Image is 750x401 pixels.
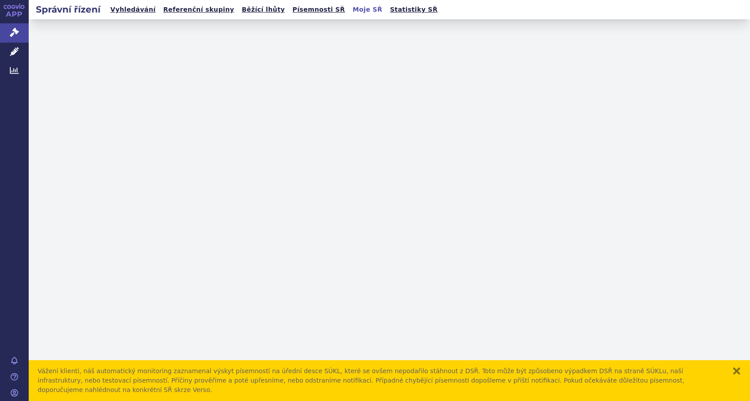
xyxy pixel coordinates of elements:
a: Běžící lhůty [239,4,288,16]
button: zavřít [732,366,741,375]
div: Vážení klienti, náš automatický monitoring zaznamenal výskyt písemností na úřední desce SÚKL, kte... [38,366,723,395]
a: Vyhledávání [108,4,158,16]
a: Písemnosti SŘ [290,4,348,16]
h2: Správní řízení [29,3,108,16]
a: Referenční skupiny [161,4,237,16]
a: Moje SŘ [350,4,385,16]
a: Statistiky SŘ [387,4,440,16]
